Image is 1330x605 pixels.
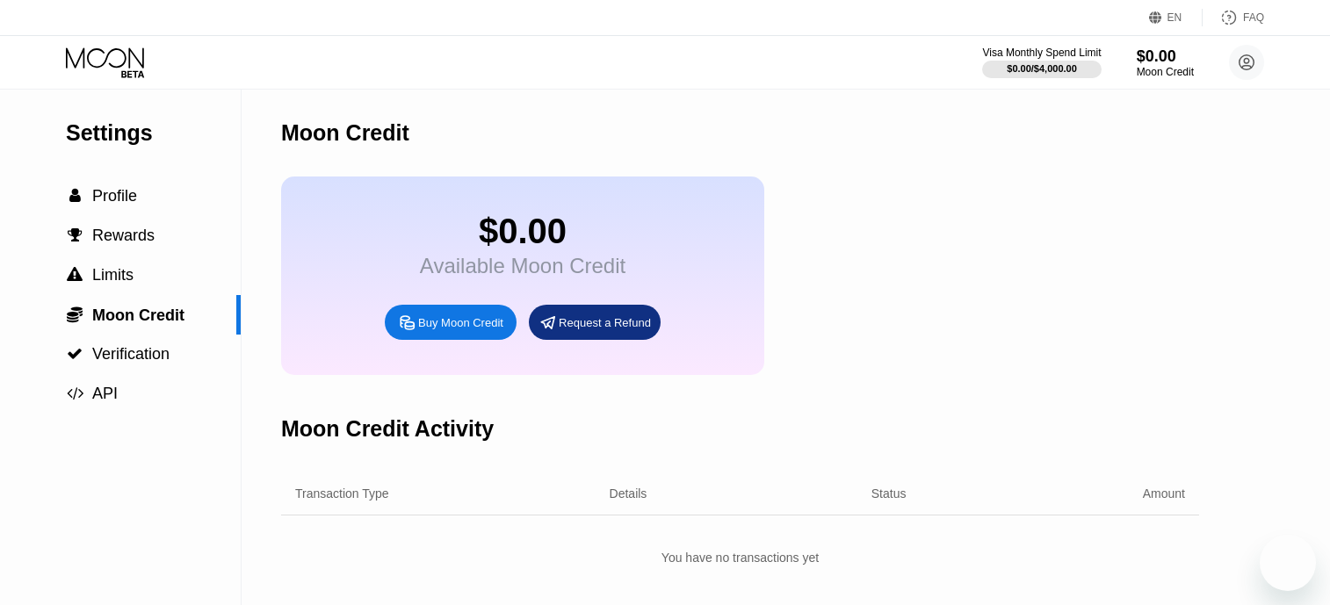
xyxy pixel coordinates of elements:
div: Moon Credit [281,120,409,146]
div: Amount [1143,486,1185,501]
div: FAQ [1243,11,1264,24]
div: Request a Refund [559,315,651,330]
iframe: Button to launch messaging window [1260,535,1316,591]
div: $0.00 / $4,000.00 [1007,63,1077,74]
span: Moon Credit [92,306,184,324]
div: $0.00Moon Credit [1137,47,1194,78]
div: EN [1167,11,1182,24]
div: You have no transactions yet [281,542,1199,573]
div: Moon Credit Activity [281,416,494,442]
span:  [67,346,83,362]
span: Profile [92,187,137,205]
div: Transaction Type [295,486,389,501]
div:  [66,267,83,283]
span: API [92,385,118,402]
div: $0.00 [420,212,625,251]
div: Available Moon Credit [420,254,625,278]
div: Settings [66,120,241,146]
div: Buy Moon Credit [418,315,503,330]
div:  [66,385,83,401]
div:  [66,306,83,323]
span:  [67,306,83,323]
span:  [69,188,81,204]
div: $0.00 [1137,47,1194,66]
span: Rewards [92,227,155,244]
div: EN [1149,9,1203,26]
div:  [66,188,83,204]
div: Request a Refund [529,305,661,340]
span:  [67,385,83,401]
div: Buy Moon Credit [385,305,517,340]
span:  [67,267,83,283]
span:  [68,227,83,243]
div:  [66,346,83,362]
span: Verification [92,345,170,363]
div:  [66,227,83,243]
div: Details [610,486,647,501]
div: FAQ [1203,9,1264,26]
div: Visa Monthly Spend Limit [982,47,1101,59]
div: Status [871,486,907,501]
div: Moon Credit [1137,66,1194,78]
div: Visa Monthly Spend Limit$0.00/$4,000.00 [982,47,1101,78]
span: Limits [92,266,134,284]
